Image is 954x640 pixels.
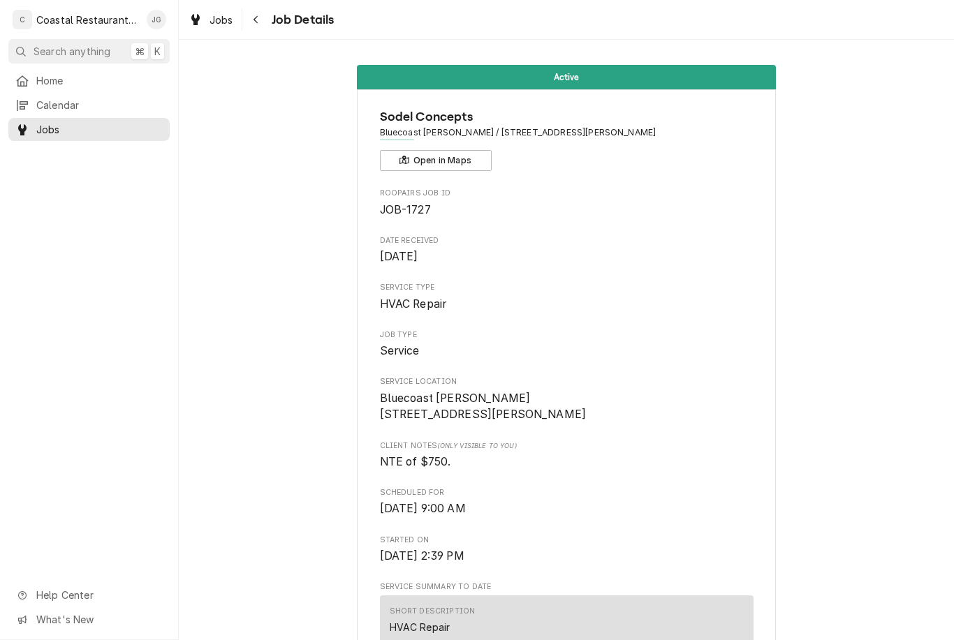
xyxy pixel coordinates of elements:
[147,10,166,29] div: James Gatton's Avatar
[135,44,145,59] span: ⌘
[380,235,754,246] span: Date Received
[8,583,170,606] a: Go to Help Center
[380,296,754,313] span: Service Type
[380,392,587,422] span: Bluecoast [PERSON_NAME] [STREET_ADDRESS][PERSON_NAME]
[437,442,516,449] span: (Only Visible to You)
[380,203,431,216] span: JOB-1727
[380,502,466,515] span: [DATE] 9:00 AM
[380,376,754,423] div: Service Location
[380,202,754,218] span: Roopairs Job ID
[36,122,163,137] span: Jobs
[380,344,420,357] span: Service
[380,282,754,312] div: Service Type
[380,390,754,423] span: Service Location
[554,73,580,82] span: Active
[380,126,754,139] span: Address
[267,10,335,29] span: Job Details
[380,440,754,470] div: [object Object]
[380,455,451,468] span: NTE of $750.
[34,44,110,59] span: Search anything
[380,329,754,341] span: Job Type
[380,250,418,263] span: [DATE]
[13,10,32,29] div: C
[380,548,754,565] span: Started On
[380,107,754,126] span: Name
[380,535,754,565] div: Started On
[380,107,754,171] div: Client Information
[390,620,450,634] div: HVAC Repair
[390,606,476,617] div: Short Description
[380,248,754,265] span: Date Received
[36,612,161,627] span: What's New
[380,535,754,546] span: Started On
[380,487,754,517] div: Scheduled For
[380,376,754,387] span: Service Location
[36,73,163,88] span: Home
[380,454,754,470] span: [object Object]
[36,588,161,602] span: Help Center
[380,329,754,359] div: Job Type
[380,581,754,593] span: Service Summary To Date
[36,98,163,112] span: Calendar
[36,13,139,27] div: Coastal Restaurant Repair
[380,549,464,563] span: [DATE] 2:39 PM
[380,235,754,265] div: Date Received
[380,188,754,199] span: Roopairs Job ID
[380,500,754,517] span: Scheduled For
[8,39,170,64] button: Search anything⌘K
[357,65,776,89] div: Status
[380,282,754,293] span: Service Type
[380,343,754,359] span: Job Type
[147,10,166,29] div: JG
[380,487,754,498] span: Scheduled For
[245,8,267,31] button: Navigate back
[8,69,170,92] a: Home
[8,608,170,631] a: Go to What's New
[210,13,233,27] span: Jobs
[380,440,754,452] span: Client Notes
[183,8,239,31] a: Jobs
[380,297,447,311] span: HVAC Repair
[380,150,492,171] button: Open in Maps
[380,188,754,218] div: Roopairs Job ID
[8,94,170,117] a: Calendar
[8,118,170,141] a: Jobs
[154,44,161,59] span: K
